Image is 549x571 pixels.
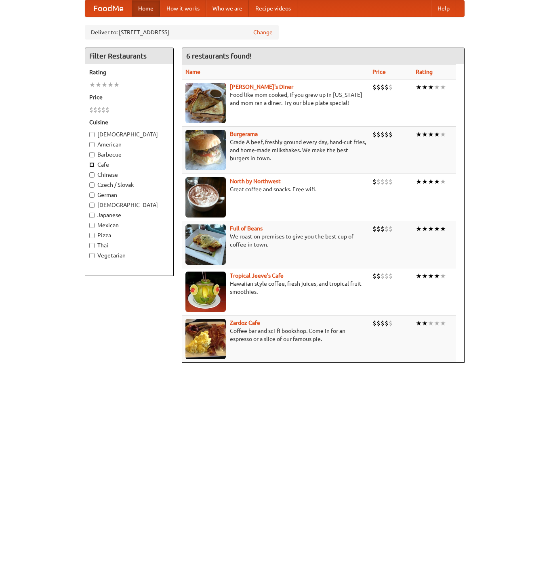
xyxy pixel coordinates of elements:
[434,319,440,328] li: ★
[428,272,434,280] li: ★
[185,272,226,312] img: jeeves.jpg
[89,140,169,149] label: American
[422,83,428,92] li: ★
[381,224,385,233] li: $
[89,191,169,199] label: German
[389,272,393,280] li: $
[89,213,95,218] input: Japanese
[89,68,169,76] h5: Rating
[385,272,389,280] li: $
[440,224,446,233] li: ★
[381,319,385,328] li: $
[422,224,428,233] li: ★
[89,93,169,101] h5: Price
[440,83,446,92] li: ★
[185,91,366,107] p: Food like mom cooked, if you grew up in [US_STATE] and mom ran a diner. Try our blue plate special!
[372,177,377,186] li: $
[385,224,389,233] li: $
[230,84,293,90] a: [PERSON_NAME]'s Diner
[89,118,169,126] h5: Cuisine
[389,224,393,233] li: $
[428,177,434,186] li: ★
[440,177,446,186] li: ★
[89,211,169,219] label: Japanese
[389,319,393,328] li: $
[416,177,422,186] li: ★
[89,221,169,229] label: Mexican
[377,319,381,328] li: $
[89,253,95,258] input: Vegetarian
[434,224,440,233] li: ★
[230,131,258,137] a: Burgerama
[431,0,456,17] a: Help
[416,319,422,328] li: ★
[372,69,386,75] a: Price
[89,203,95,208] input: [DEMOGRAPHIC_DATA]
[89,241,169,249] label: Thai
[185,224,226,265] img: beans.jpg
[89,152,95,157] input: Barbecue
[372,319,377,328] li: $
[377,177,381,186] li: $
[381,83,385,92] li: $
[385,83,389,92] li: $
[428,130,434,139] li: ★
[85,48,173,64] h4: Filter Restaurants
[434,177,440,186] li: ★
[89,201,169,209] label: [DEMOGRAPHIC_DATA]
[385,130,389,139] li: $
[89,182,95,188] input: Czech / Slovak
[422,319,428,328] li: ★
[185,319,226,359] img: zardoz.jpg
[107,80,114,89] li: ★
[185,327,366,343] p: Coffee bar and sci-fi bookshop. Come in for an espresso or a slice of our famous pie.
[185,130,226,170] img: burgerama.jpg
[89,243,95,248] input: Thai
[416,83,422,92] li: ★
[416,69,433,75] a: Rating
[440,319,446,328] li: ★
[185,83,226,123] img: sallys.jpg
[372,224,377,233] li: $
[114,80,120,89] li: ★
[422,130,428,139] li: ★
[185,69,200,75] a: Name
[381,272,385,280] li: $
[230,272,284,279] a: Tropical Jeeve's Cafe
[185,138,366,162] p: Grade A beef, freshly ground every day, hand-cut fries, and home-made milkshakes. We make the bes...
[253,28,273,36] a: Change
[93,105,97,114] li: $
[385,177,389,186] li: $
[89,192,95,198] input: German
[372,83,377,92] li: $
[89,130,169,138] label: [DEMOGRAPHIC_DATA]
[416,224,422,233] li: ★
[185,177,226,218] img: north.jpg
[434,83,440,92] li: ★
[230,178,281,184] a: North by Northwest
[97,105,101,114] li: $
[428,319,434,328] li: ★
[89,142,95,147] input: American
[95,80,101,89] li: ★
[440,272,446,280] li: ★
[230,225,263,232] b: Full of Beans
[249,0,297,17] a: Recipe videos
[89,80,95,89] li: ★
[428,224,434,233] li: ★
[385,319,389,328] li: $
[89,171,169,179] label: Chinese
[89,233,95,238] input: Pizza
[230,320,260,326] b: Zardoz Cafe
[89,181,169,189] label: Czech / Slovak
[434,130,440,139] li: ★
[377,272,381,280] li: $
[185,232,366,249] p: We roast on premises to give you the best cup of coffee in town.
[89,151,169,159] label: Barbecue
[160,0,206,17] a: How it works
[389,130,393,139] li: $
